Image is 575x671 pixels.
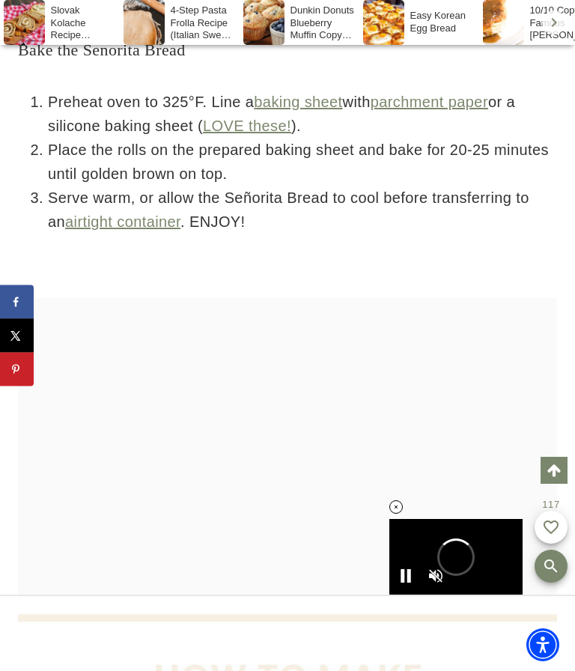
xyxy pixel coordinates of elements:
[18,298,557,523] iframe: Advertisement
[526,628,559,661] div: Accessibility Menu
[541,457,568,484] a: Scroll to top
[254,94,342,110] a: baking sheet
[203,118,291,134] a: LOVE these!
[371,94,488,110] a: parchment paper
[168,596,407,671] iframe: Advertisement
[48,90,557,138] li: Preheat oven to 325°F. Line a with or a silicone baking sheet ( ).
[18,40,186,59] span: Bake the Senorita Bread
[48,138,557,186] li: Place the rolls on the prepared baking sheet and bake for 20-25 minutes until golden brown on top.
[65,213,180,230] a: airtight container
[48,186,557,234] li: Serve warm, or allow the Señorita Bread to cool before transferring to an . ENJOY!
